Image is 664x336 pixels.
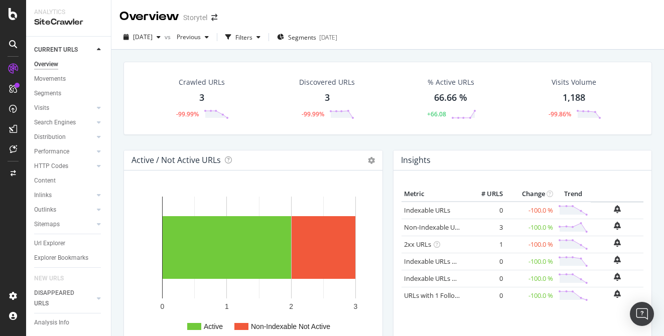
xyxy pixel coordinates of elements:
[505,187,556,202] th: Change
[614,205,621,213] div: bell-plus
[505,236,556,253] td: -100.0 %
[404,274,513,283] a: Indexable URLs with Bad Description
[325,91,330,104] div: 3
[119,8,179,25] div: Overview
[404,206,450,215] a: Indexable URLs
[34,161,68,172] div: HTTP Codes
[319,33,337,42] div: [DATE]
[402,187,466,202] th: Metric
[34,190,52,201] div: Inlinks
[176,110,199,118] div: -99.99%
[34,8,103,17] div: Analytics
[34,132,66,142] div: Distribution
[34,45,78,55] div: CURRENT URLS
[465,287,505,304] td: 0
[505,270,556,287] td: -100.0 %
[34,317,104,328] a: Analysis Info
[434,91,467,104] div: 66.66 %
[221,29,264,45] button: Filters
[465,219,505,236] td: 3
[34,205,94,215] a: Outlinks
[165,33,173,41] span: vs
[204,322,223,330] text: Active
[34,146,94,157] a: Performance
[552,77,596,87] div: Visits Volume
[288,33,316,42] span: Segments
[556,187,591,202] th: Trend
[614,256,621,264] div: bell-plus
[34,146,69,157] div: Performance
[34,273,74,284] a: NEW URLS
[299,77,355,87] div: Discovered URLs
[465,236,505,253] td: 1
[34,59,58,70] div: Overview
[614,239,621,247] div: bell-plus
[614,273,621,281] div: bell-plus
[428,77,474,87] div: % Active URLs
[131,153,221,167] h4: Active / Not Active URLs
[34,176,56,186] div: Content
[34,74,104,84] a: Movements
[630,302,654,326] div: Open Intercom Messenger
[549,110,571,118] div: -99.86%
[505,253,556,270] td: -100.0 %
[404,257,488,266] a: Indexable URLs with Bad H1
[34,205,56,215] div: Outlinks
[401,153,431,167] h4: Insights
[34,273,64,284] div: NEW URLS
[34,238,104,249] a: Url Explorer
[273,29,341,45] button: Segments[DATE]
[34,45,94,55] a: CURRENT URLS
[34,219,94,230] a: Sitemaps
[34,59,104,70] a: Overview
[34,117,94,128] a: Search Engines
[614,290,621,298] div: bell-plus
[34,190,94,201] a: Inlinks
[183,13,207,23] div: Storytel
[427,110,446,118] div: +66.08
[199,91,204,104] div: 3
[173,33,201,41] span: Previous
[289,302,293,310] text: 2
[34,288,94,309] a: DISAPPEARED URLS
[614,222,621,230] div: bell-plus
[302,110,324,118] div: -99.99%
[465,187,505,202] th: # URLS
[179,77,225,87] div: Crawled URLs
[465,253,505,270] td: 0
[34,88,104,99] a: Segments
[368,157,375,164] i: Options
[465,270,505,287] td: 0
[34,238,65,249] div: Url Explorer
[505,202,556,219] td: -100.0 %
[161,302,165,310] text: 0
[34,161,94,172] a: HTTP Codes
[404,223,465,232] a: Non-Indexable URLs
[404,240,431,249] a: 2xx URLs
[404,291,478,300] a: URLs with 1 Follow Inlink
[173,29,213,45] button: Previous
[133,33,153,41] span: 2025 Sep. 10th
[251,322,330,330] text: Non-Indexable Not Active
[563,91,585,104] div: 1,188
[34,17,103,28] div: SiteCrawler
[34,253,88,263] div: Explorer Bookmarks
[34,253,104,263] a: Explorer Bookmarks
[34,219,60,230] div: Sitemaps
[354,302,358,310] text: 3
[34,117,76,128] div: Search Engines
[211,14,217,21] div: arrow-right-arrow-left
[505,219,556,236] td: -100.0 %
[34,103,94,113] a: Visits
[119,29,165,45] button: [DATE]
[235,33,252,42] div: Filters
[34,103,49,113] div: Visits
[505,287,556,304] td: -100.0 %
[34,132,94,142] a: Distribution
[34,317,69,328] div: Analysis Info
[465,202,505,219] td: 0
[225,302,229,310] text: 1
[34,176,104,186] a: Content
[34,74,66,84] div: Movements
[34,288,85,309] div: DISAPPEARED URLS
